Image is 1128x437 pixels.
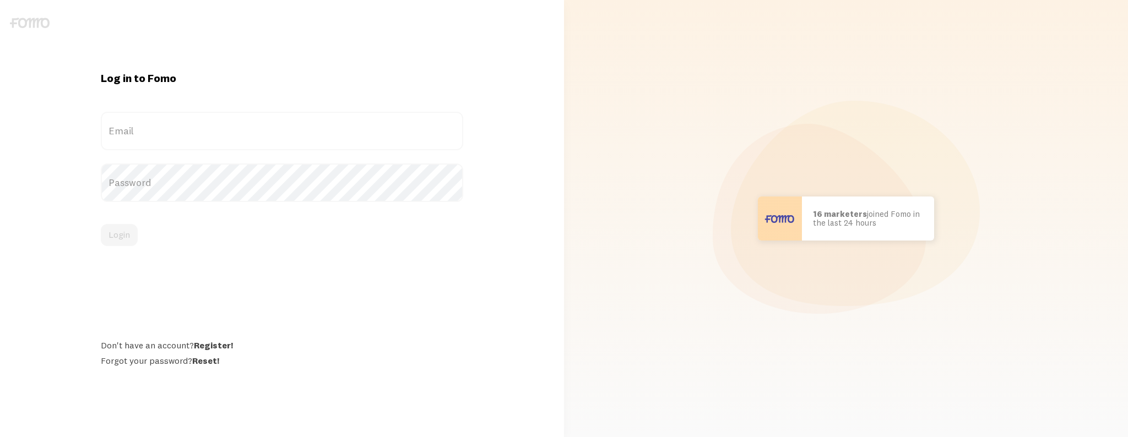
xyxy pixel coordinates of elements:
b: 16 marketers [813,209,867,219]
img: User avatar [758,196,802,241]
label: Password [101,163,464,202]
a: Register! [194,340,233,351]
p: joined Fomo in the last 24 hours [813,210,923,228]
img: fomo-logo-gray-b99e0e8ada9f9040e2984d0d95b3b12da0074ffd48d1e5cb62ac37fc77b0b268.svg [10,18,50,28]
div: Don't have an account? [101,340,464,351]
a: Reset! [192,355,219,366]
label: Email [101,112,464,150]
h1: Log in to Fomo [101,71,464,85]
div: Forgot your password? [101,355,464,366]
